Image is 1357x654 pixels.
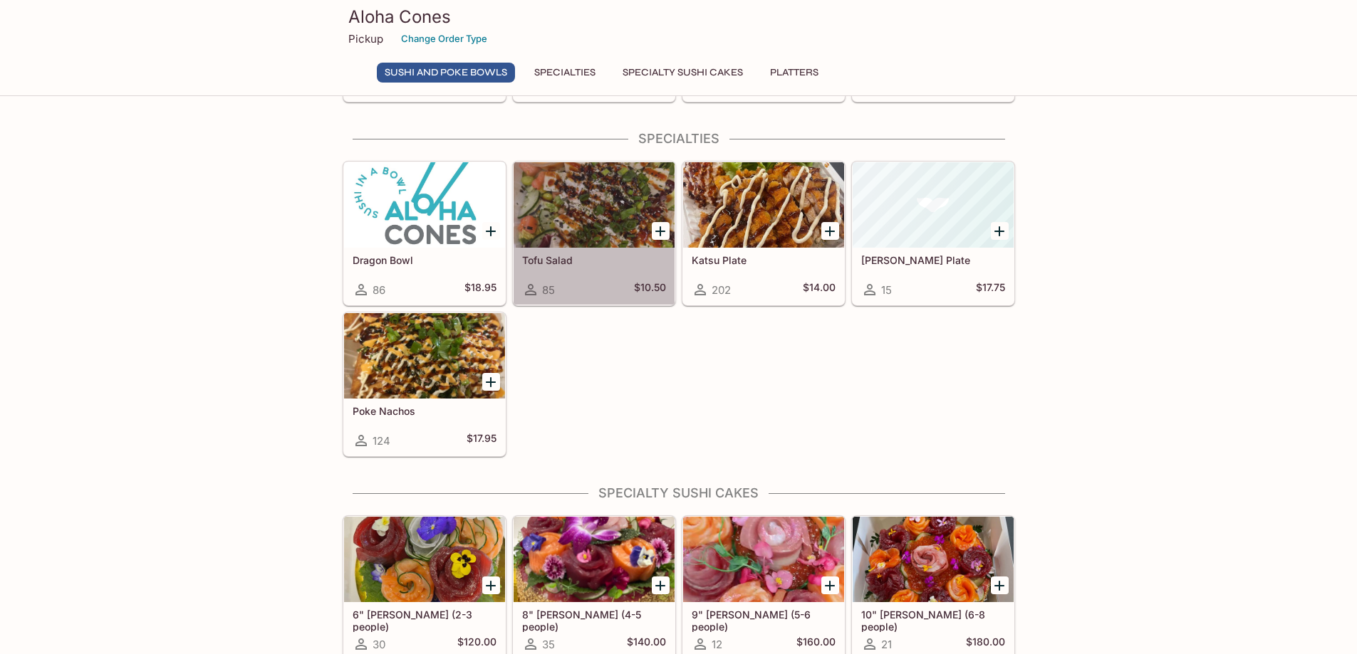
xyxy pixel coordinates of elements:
[652,222,670,240] button: Add Tofu Salad
[692,608,836,632] h5: 9" [PERSON_NAME] (5-6 people)
[344,313,505,399] div: Poke Nachos
[683,162,844,248] div: Katsu Plate
[482,576,500,594] button: Add 6" Sushi Cake (2-3 people)
[881,638,892,651] span: 21
[482,222,500,240] button: Add Dragon Bowl
[343,312,506,456] a: Poke Nachos124$17.95
[373,283,385,297] span: 86
[692,254,836,266] h5: Katsu Plate
[542,283,555,297] span: 85
[395,28,494,50] button: Change Order Type
[861,254,1005,266] h5: [PERSON_NAME] Plate
[712,283,731,297] span: 202
[861,608,1005,632] h5: 10" [PERSON_NAME] (6-8 people)
[522,254,666,266] h5: Tofu Salad
[343,485,1015,501] h4: Specialty Sushi Cakes
[634,281,666,298] h5: $10.50
[464,281,496,298] h5: $18.95
[522,608,666,632] h5: 8" [PERSON_NAME] (4-5 people)
[853,162,1014,248] div: Hamachi Kama Plate
[373,434,390,448] span: 124
[991,222,1009,240] button: Add Hamachi Kama Plate
[467,432,496,449] h5: $17.95
[542,638,555,651] span: 35
[344,162,505,248] div: Dragon Bowl
[796,635,836,653] h5: $160.00
[514,162,675,248] div: Tofu Salad
[821,222,839,240] button: Add Katsu Plate
[615,63,751,83] button: Specialty Sushi Cakes
[682,162,845,305] a: Katsu Plate202$14.00
[514,517,675,602] div: 8" Sushi Cake (4-5 people)
[853,517,1014,602] div: 10" Sushi Cake (6-8 people)
[683,517,844,602] div: 9" Sushi Cake (5-6 people)
[652,576,670,594] button: Add 8" Sushi Cake (4-5 people)
[526,63,603,83] button: Specialties
[348,32,383,46] p: Pickup
[821,576,839,594] button: Add 9" Sushi Cake (5-6 people)
[482,373,500,391] button: Add Poke Nachos
[353,254,496,266] h5: Dragon Bowl
[762,63,826,83] button: Platters
[966,635,1005,653] h5: $180.00
[712,638,722,651] span: 12
[348,6,1009,28] h3: Aloha Cones
[513,162,675,305] a: Tofu Salad85$10.50
[377,63,515,83] button: Sushi and Poke Bowls
[457,635,496,653] h5: $120.00
[353,608,496,632] h5: 6" [PERSON_NAME] (2-3 people)
[353,405,496,417] h5: Poke Nachos
[852,162,1014,305] a: [PERSON_NAME] Plate15$17.75
[976,281,1005,298] h5: $17.75
[803,281,836,298] h5: $14.00
[344,517,505,602] div: 6" Sushi Cake (2-3 people)
[343,131,1015,147] h4: Specialties
[343,162,506,305] a: Dragon Bowl86$18.95
[373,638,385,651] span: 30
[881,283,892,297] span: 15
[627,635,666,653] h5: $140.00
[991,576,1009,594] button: Add 10" Sushi Cake (6-8 people)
